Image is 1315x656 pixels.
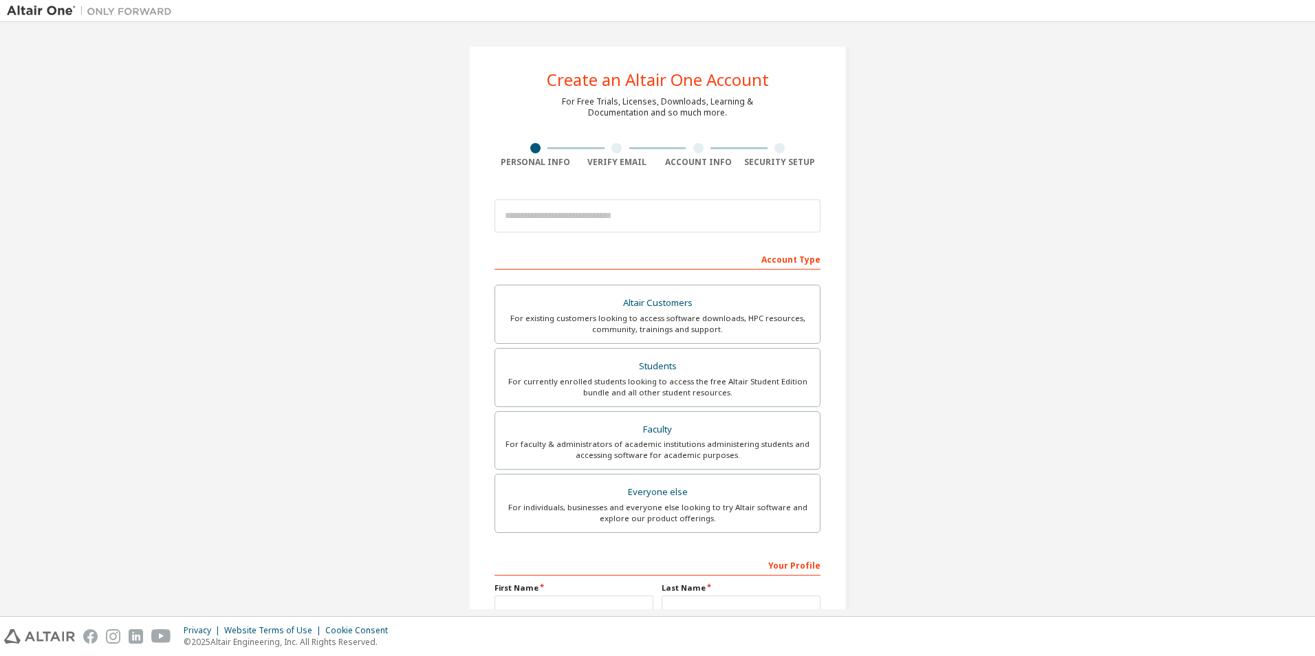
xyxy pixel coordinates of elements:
div: Students [503,357,812,376]
div: Privacy [184,625,224,636]
div: For individuals, businesses and everyone else looking to try Altair software and explore our prod... [503,502,812,524]
img: linkedin.svg [129,629,143,644]
img: instagram.svg [106,629,120,644]
div: Personal Info [495,157,576,168]
label: First Name [495,582,653,593]
div: For currently enrolled students looking to access the free Altair Student Edition bundle and all ... [503,376,812,398]
div: Account Type [495,248,820,270]
img: altair_logo.svg [4,629,75,644]
p: © 2025 Altair Engineering, Inc. All Rights Reserved. [184,636,396,648]
div: Your Profile [495,554,820,576]
img: youtube.svg [151,629,171,644]
div: Verify Email [576,157,658,168]
div: For existing customers looking to access software downloads, HPC resources, community, trainings ... [503,313,812,335]
div: Security Setup [739,157,821,168]
div: Create an Altair One Account [547,72,769,88]
img: facebook.svg [83,629,98,644]
div: Altair Customers [503,294,812,313]
div: For faculty & administrators of academic institutions administering students and accessing softwa... [503,439,812,461]
div: Faculty [503,420,812,439]
div: Cookie Consent [325,625,396,636]
div: Everyone else [503,483,812,502]
div: Website Terms of Use [224,625,325,636]
label: Last Name [662,582,820,593]
div: Account Info [657,157,739,168]
div: For Free Trials, Licenses, Downloads, Learning & Documentation and so much more. [562,96,753,118]
img: Altair One [7,4,179,18]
